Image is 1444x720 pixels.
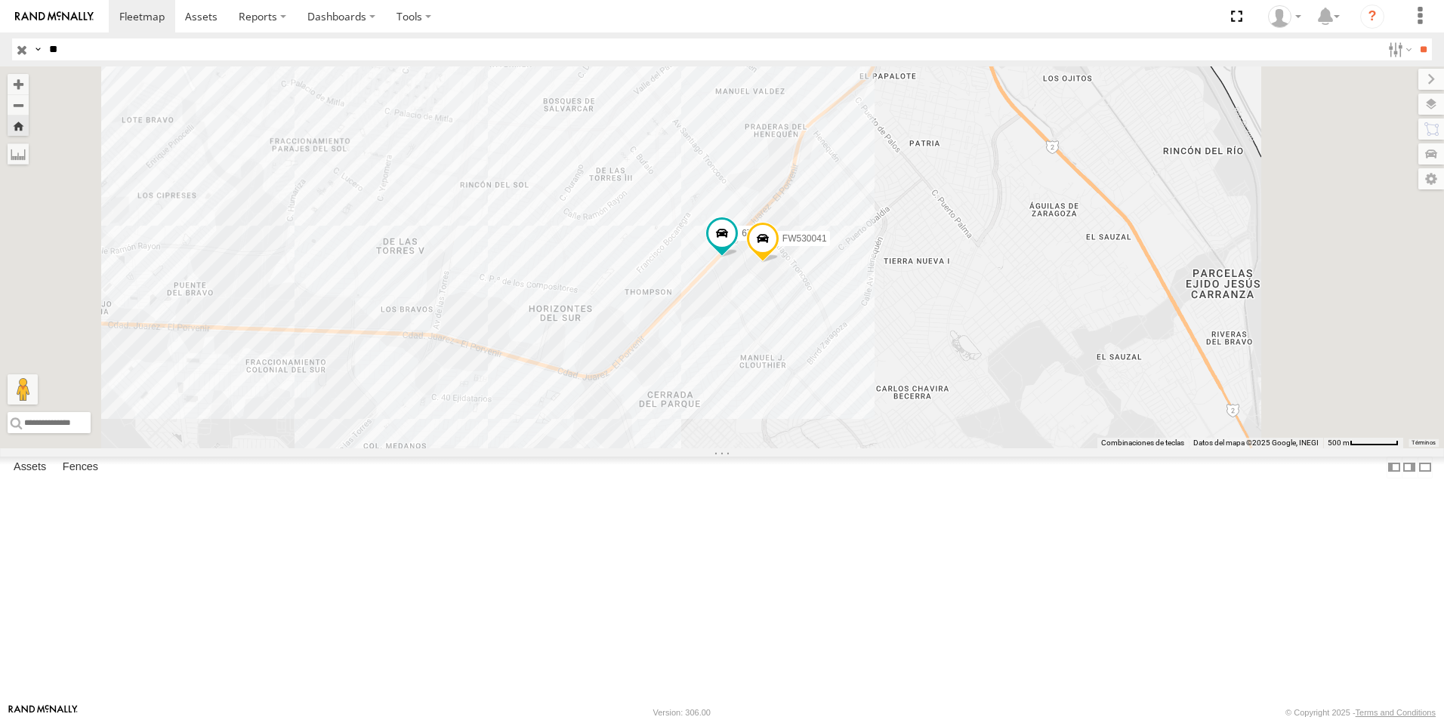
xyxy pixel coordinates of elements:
div: Version: 306.00 [653,708,711,717]
div: Zulma Brisa Rios [1263,5,1307,28]
span: Datos del mapa ©2025 Google, INEGI [1193,438,1319,447]
img: rand-logo.svg [15,11,94,22]
button: Zoom out [8,94,29,115]
label: Search Filter Options [1382,38,1415,60]
button: Escala del mapa: 500 m por 61 píxeles [1323,438,1403,448]
a: Términos (se abre en una nueva pestaña) [1412,440,1436,446]
div: © Copyright 2025 - [1285,708,1436,717]
a: Terms and Conditions [1356,708,1436,717]
label: Hide Summary Table [1418,457,1433,478]
button: Arrastra al hombrecito al mapa para abrir Street View [8,374,38,405]
i: ? [1360,5,1384,29]
label: Assets [6,457,54,478]
label: Map Settings [1418,168,1444,189]
span: 500 m [1328,438,1350,447]
label: Dock Summary Table to the Right [1402,457,1417,478]
label: Search Query [32,38,44,60]
label: Fences [55,457,106,478]
label: Dock Summary Table to the Left [1387,457,1402,478]
button: Combinaciones de teclas [1101,438,1184,448]
label: Measure [8,143,29,165]
button: Zoom in [8,74,29,94]
a: Visit our Website [8,705,78,720]
span: FW530041 [782,234,827,245]
button: Zoom Home [8,115,29,136]
span: 674 [742,229,757,239]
